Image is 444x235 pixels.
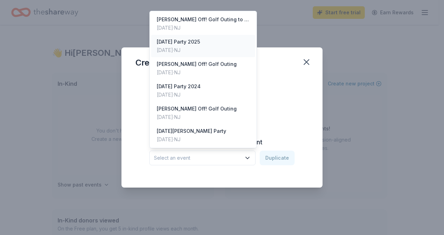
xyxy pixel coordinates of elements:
div: [DATE] · NJ [157,46,200,54]
div: [DATE][PERSON_NAME] Party [157,127,226,135]
div: [PERSON_NAME] Off! Golf Outing [157,105,237,113]
div: [PERSON_NAME] Off! Golf Outing to Fight [MEDICAL_DATA] [157,15,250,24]
div: [DATE] Party 2024 [157,82,201,91]
div: [DATE] · NJ [157,91,201,99]
div: [DATE] · NJ [157,113,237,121]
div: [PERSON_NAME] Off! Golf Outing [157,60,237,68]
div: [DATE] · NJ [157,68,237,77]
div: [DATE] · NJ [157,135,226,144]
button: Select an event [149,151,256,165]
div: Select an event [149,11,257,148]
span: Select an event [154,154,241,162]
div: [DATE] · NJ [157,24,250,32]
div: [DATE] Party 2025 [157,38,200,46]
